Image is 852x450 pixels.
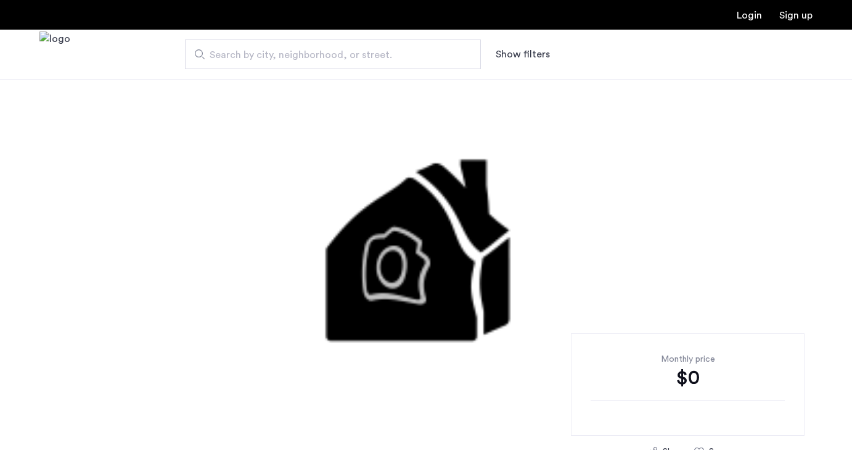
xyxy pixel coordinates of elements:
span: Search by city, neighborhood, or street. [210,48,446,62]
button: Show or hide filters [496,47,550,62]
div: $0 [591,365,785,390]
img: logo [39,31,70,78]
input: Apartment Search [185,40,481,69]
div: Monthly price [591,353,785,365]
a: Cazamio Logo [39,31,70,78]
img: 1.gif [154,79,698,449]
a: Registration [779,10,813,20]
a: Login [737,10,762,20]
